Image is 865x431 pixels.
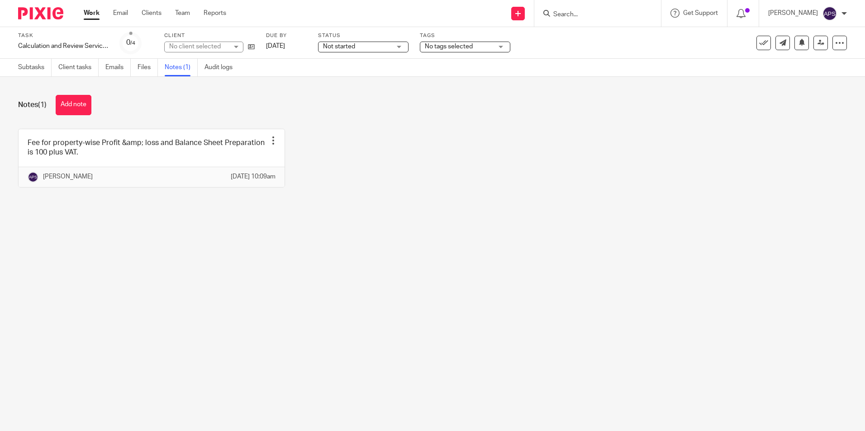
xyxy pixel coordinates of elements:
[266,32,307,39] label: Due by
[142,9,162,18] a: Clients
[683,10,718,16] span: Get Support
[105,59,131,76] a: Emails
[552,11,634,19] input: Search
[165,59,198,76] a: Notes (1)
[84,9,100,18] a: Work
[169,42,228,51] div: No client selected
[58,59,99,76] a: Client tasks
[126,37,135,48] div: 0
[18,59,52,76] a: Subtasks
[38,101,47,108] span: (1)
[28,172,38,183] img: svg%3E
[113,9,128,18] a: Email
[822,6,837,21] img: svg%3E
[18,100,47,110] h1: Notes
[130,41,135,46] small: /4
[266,43,285,49] span: [DATE]
[204,9,226,18] a: Reports
[138,59,158,76] a: Files
[18,32,109,39] label: Task
[43,172,93,181] p: [PERSON_NAME]
[323,43,355,50] span: Not started
[768,9,818,18] p: [PERSON_NAME]
[318,32,409,39] label: Status
[18,42,109,51] div: Calculation and Review Services
[204,59,239,76] a: Audit logs
[420,32,510,39] label: Tags
[18,7,63,19] img: Pixie
[175,9,190,18] a: Team
[425,43,473,50] span: No tags selected
[231,172,276,181] p: [DATE] 10:09am
[56,95,91,115] button: Add note
[164,32,255,39] label: Client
